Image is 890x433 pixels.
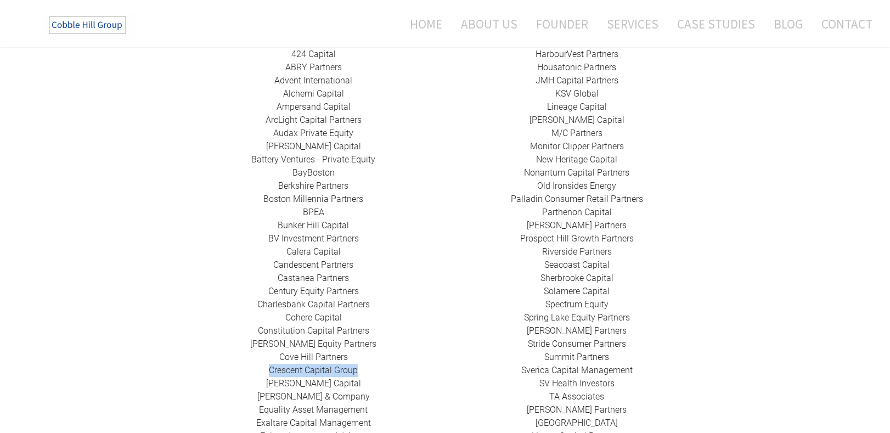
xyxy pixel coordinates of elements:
[42,12,135,39] img: The Cobble Hill Group LLC
[453,9,526,38] a: About Us
[273,128,353,138] a: Audax Private Equity
[285,312,342,323] a: Cohere Capital
[530,115,624,125] a: [PERSON_NAME] Capital
[765,9,811,38] a: Blog
[257,391,370,402] a: [PERSON_NAME] & Company
[544,352,609,362] a: Summit Partners
[273,260,353,270] a: Candescent Partners
[291,49,336,59] a: 424 Capital
[520,233,634,244] a: Prospect Hill Growth Partners
[278,220,349,230] a: ​Bunker Hill Capital
[537,62,616,72] a: Housatonic Partners
[266,378,361,389] a: [PERSON_NAME] Capital
[544,260,610,270] a: Seacoast Capital
[277,102,351,112] a: ​Ampersand Capital
[542,246,612,257] a: Riverside Partners
[669,9,763,38] a: Case Studies
[527,220,627,230] a: ​[PERSON_NAME] Partners
[527,404,627,415] a: [PERSON_NAME] Partners
[268,286,359,296] a: ​Century Equity Partners
[521,365,633,375] a: Sverica Capital Management
[266,141,361,151] a: [PERSON_NAME] Capital
[549,391,604,402] a: ​TA Associates
[537,181,616,191] a: ​Old Ironsides Energy
[257,299,370,310] a: Charlesbank Capital Partners
[279,352,348,362] a: Cove Hill Partners
[599,9,667,38] a: Services
[511,194,643,204] a: Palladin Consumer Retail Partners
[256,418,371,428] a: ​Exaltare Capital Management
[274,75,352,86] a: Advent International
[269,365,358,375] a: ​Crescent Capital Group
[524,167,629,178] a: Nonantum Capital Partners
[393,9,450,38] a: Home
[536,75,618,86] a: ​JMH Capital Partners
[545,299,609,310] a: Spectrum Equity
[544,286,610,296] a: Solamere Capital
[278,181,348,191] a: Berkshire Partners
[536,154,617,165] a: New Heritage Capital
[250,339,376,349] a: ​[PERSON_NAME] Equity Partners
[283,88,344,99] a: Alchemi Capital
[266,115,362,125] a: ​ArcLight Capital Partners
[530,141,624,151] a: ​Monitor Clipper Partners
[539,378,615,389] a: SV Health Investors
[528,339,626,349] a: Stride Consumer Partners
[258,325,369,336] a: Constitution Capital Partners
[536,418,618,428] a: ​[GEOGRAPHIC_DATA]
[542,207,612,217] a: ​Parthenon Capital
[278,273,349,283] a: ​Castanea Partners
[292,167,335,178] a: BayBoston
[285,62,342,72] a: ​ABRY Partners
[259,404,368,415] a: ​Equality Asset Management
[527,325,627,336] a: [PERSON_NAME] Partners
[263,194,363,204] a: Boston Millennia Partners
[303,207,324,217] a: BPEA
[540,273,613,283] a: ​Sherbrooke Capital​
[551,128,602,138] a: ​M/C Partners
[268,233,359,244] a: BV Investment Partners
[251,154,375,165] a: Battery Ventures - Private Equity
[524,312,630,323] a: Spring Lake Equity Partners
[555,88,599,99] a: ​KSV Global
[286,246,341,257] a: Calera Capital
[547,102,607,112] a: Lineage Capital
[528,9,596,38] a: Founder
[536,49,618,59] a: HarbourVest Partners
[813,9,872,38] a: Contact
